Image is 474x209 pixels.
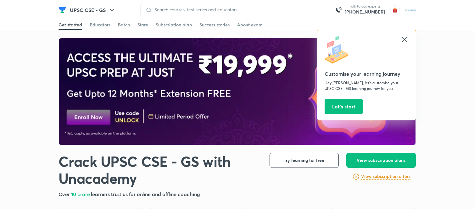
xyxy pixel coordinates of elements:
span: Over [59,191,71,197]
button: View subscription plans [346,153,416,168]
div: Subscription plan [156,22,192,28]
button: UPSC CSE - GS [66,4,120,16]
img: call-us [332,4,345,16]
img: Company Logo [59,6,66,14]
div: Store [137,22,148,28]
p: Hey [PERSON_NAME], let’s customise your UPSC CSE - GS learning journey for you [325,80,408,91]
a: Get started [59,20,82,30]
img: icon [325,36,353,64]
div: Educators [90,22,110,28]
h5: Customise your learning journey [325,70,408,78]
a: Store [137,20,148,30]
a: Educators [90,20,110,30]
a: About exam [237,20,263,30]
a: View subscription offers [361,173,410,180]
div: Success stories [199,22,230,28]
button: Try learning for free [270,153,339,168]
h6: View subscription offers [361,173,410,180]
div: Get started [59,22,82,28]
img: avatar [390,5,400,15]
button: Let’s start [325,99,363,114]
a: [PHONE_NUMBER] [345,9,385,15]
div: About exam [237,22,263,28]
img: MOHAMMED SHOAIB [405,5,416,15]
span: 10 crore [71,191,91,197]
span: learners trust us for online and offline coaching [91,191,200,197]
a: Batch [118,20,130,30]
span: Try learning for free [284,157,324,163]
span: View subscription plans [357,157,405,163]
input: Search courses, test series and educators [152,7,322,12]
p: Talk to our experts [345,4,385,9]
a: Subscription plan [156,20,192,30]
div: Batch [118,22,130,28]
h1: Crack UPSC CSE - GS with Unacademy [59,153,259,187]
a: Success stories [199,20,230,30]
